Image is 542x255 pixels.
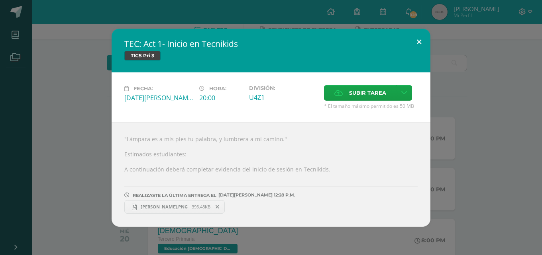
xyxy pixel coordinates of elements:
span: REALIZASTE LA ÚLTIMA ENTREGA EL [133,193,216,198]
div: [DATE][PERSON_NAME] [124,93,193,102]
span: [PERSON_NAME].PNG [137,204,192,210]
button: Close (Esc) [408,29,430,56]
span: * El tamaño máximo permitido es 50 MB [324,103,418,109]
h2: TEC: Act 1- Inicio en Tecnikids [124,38,418,49]
span: Hora: [209,86,226,91]
span: Subir tarea [349,86,386,100]
span: [DATE][PERSON_NAME] 12:28 P.M. [216,195,295,195]
label: División: [249,85,318,91]
span: Fecha: [134,86,153,91]
div: 20:00 [199,93,243,102]
div: U4Z1 [249,93,318,102]
span: 395.48KB [192,204,210,210]
div: "Lámpara es a mis pies tu palabra, y lumbrera a mi camino." Estimados estudiantes: A continuación... [112,122,430,227]
span: Remover entrega [211,202,224,211]
a: [PERSON_NAME].PNG 395.48KB [124,200,225,214]
span: TICS Pri 3 [124,51,161,60]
